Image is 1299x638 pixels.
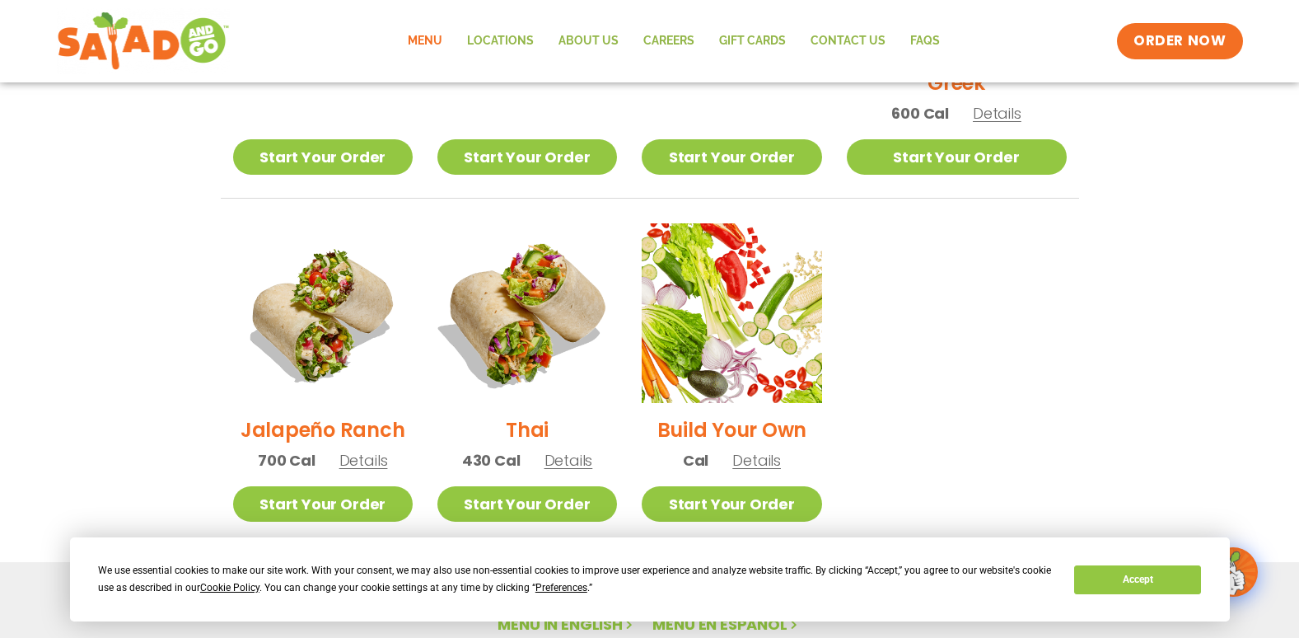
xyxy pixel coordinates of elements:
a: Menu [395,22,455,60]
h2: Thai [506,415,549,444]
a: Menú en español [652,614,801,635]
span: 600 Cal [891,102,949,124]
a: Locations [455,22,546,60]
a: Contact Us [798,22,898,60]
a: FAQs [898,22,952,60]
button: Accept [1074,565,1201,594]
span: Cookie Policy [200,582,259,593]
h2: Jalapeño Ranch [241,415,405,444]
img: Product photo for Jalapeño Ranch Wrap [233,223,413,403]
div: Cookie Consent Prompt [70,537,1230,622]
a: Start Your Order [233,139,413,175]
span: 700 Cal [258,449,315,471]
span: Details [732,450,781,471]
a: Start Your Order [642,486,821,522]
img: Product photo for Build Your Own [642,223,821,403]
span: 430 Cal [462,449,521,471]
span: Cal [683,449,708,471]
a: Careers [631,22,707,60]
span: Preferences [535,582,587,593]
span: Details [973,103,1021,124]
a: GIFT CARDS [707,22,798,60]
span: Details [544,450,593,471]
a: Start Your Order [642,139,821,175]
h2: Build Your Own [657,415,807,444]
a: Start Your Order [437,486,617,522]
a: Menu in English [498,614,636,635]
img: new-SAG-logo-768×292 [57,8,231,74]
img: Product photo for Thai Wrap [422,208,633,419]
a: Start Your Order [233,486,413,522]
span: ORDER NOW [1133,31,1226,51]
a: Start Your Order [847,139,1067,175]
a: Start Your Order [437,139,617,175]
img: wpChatIcon [1210,549,1256,595]
span: Details [339,450,388,471]
a: ORDER NOW [1117,23,1242,59]
h2: Greek [928,68,985,97]
nav: Menu [395,22,952,60]
div: We use essential cookies to make our site work. With your consent, we may also use non-essential ... [98,562,1054,597]
a: About Us [546,22,631,60]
